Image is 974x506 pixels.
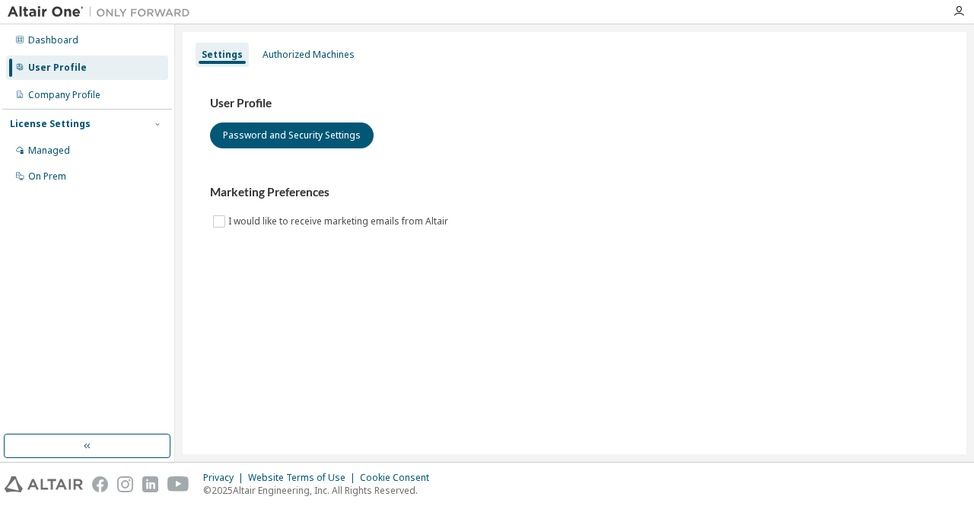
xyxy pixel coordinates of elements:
div: License Settings [10,118,91,130]
div: Authorized Machines [263,49,355,61]
img: instagram.svg [117,476,133,492]
img: linkedin.svg [142,476,158,492]
label: I would like to receive marketing emails from Altair [228,212,451,231]
div: Website Terms of Use [248,472,360,484]
img: Altair One [8,5,198,20]
div: On Prem [28,170,66,183]
button: Password and Security Settings [210,123,374,148]
img: facebook.svg [92,476,108,492]
h3: Marketing Preferences [210,185,939,200]
div: Managed [28,145,70,157]
div: Settings [202,49,243,61]
div: Dashboard [28,34,78,46]
p: © 2025 Altair Engineering, Inc. All Rights Reserved. [203,484,438,497]
img: youtube.svg [167,476,189,492]
div: Cookie Consent [360,472,438,484]
div: Privacy [203,472,248,484]
h3: User Profile [210,96,939,111]
div: Company Profile [28,89,100,101]
div: User Profile [28,62,87,74]
img: altair_logo.svg [5,476,83,492]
